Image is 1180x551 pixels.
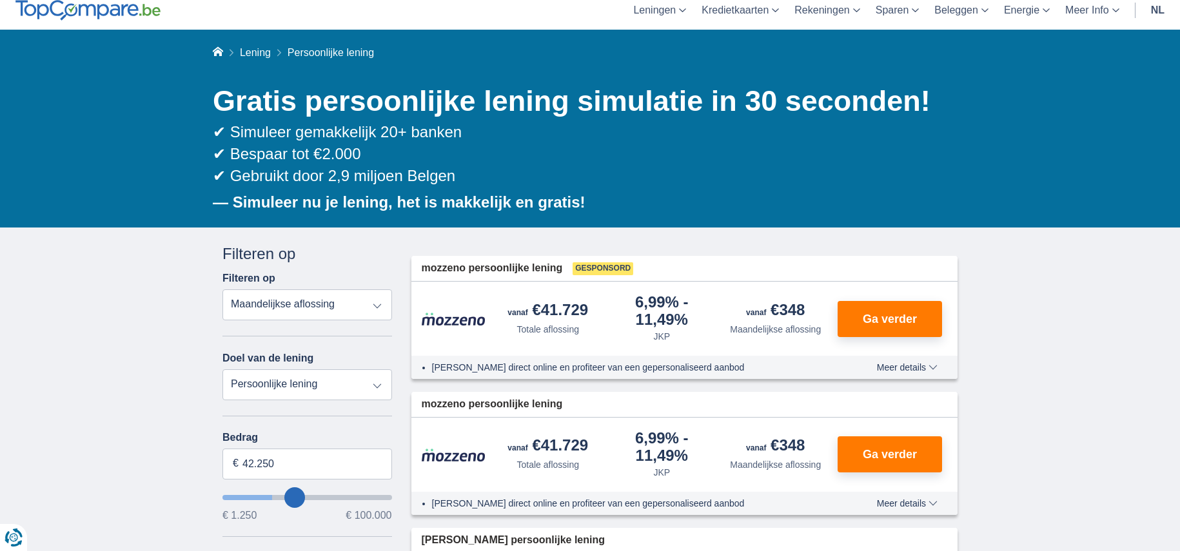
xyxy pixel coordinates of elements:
span: € 1.250 [222,510,257,521]
label: Filteren op [222,273,275,284]
b: — Simuleer nu je lening, het is makkelijk en gratis! [213,193,585,211]
li: [PERSON_NAME] direct online en profiteer van een gepersonaliseerd aanbod [432,497,830,510]
span: € [233,456,239,471]
span: Meer details [877,499,938,508]
div: ✔ Simuleer gemakkelijk 20+ banken ✔ Bespaar tot €2.000 ✔ Gebruikt door 2,9 miljoen Belgen [213,121,958,188]
button: Meer details [867,498,947,508]
div: Filteren op [222,243,392,265]
button: Ga verder [838,436,942,472]
span: mozzeno persoonlijke lening [422,261,563,276]
div: JKP [653,466,670,479]
a: Home [213,47,223,58]
div: €41.729 [507,438,588,456]
span: Ga verder [863,313,917,325]
span: Meer details [877,363,938,372]
div: 6,99% [610,430,714,463]
span: mozzeno persoonlijke lening [422,397,563,412]
li: [PERSON_NAME] direct online en profiteer van een gepersonaliseerd aanbod [432,361,830,374]
span: Persoonlijke lening [288,47,374,58]
div: Maandelijkse aflossing [730,323,821,336]
h1: Gratis persoonlijke lening simulatie in 30 seconden! [213,81,958,121]
span: [PERSON_NAME] persoonlijke lening [422,533,605,548]
div: Maandelijkse aflossing [730,458,821,471]
div: €348 [746,302,805,320]
div: JKP [653,330,670,343]
div: €348 [746,438,805,456]
span: € 100.000 [346,510,391,521]
img: product.pl.alt Mozzeno [422,448,486,462]
div: 6,99% [610,295,714,327]
img: product.pl.alt Mozzeno [422,312,486,326]
input: wantToBorrow [222,495,392,500]
div: €41.729 [507,302,588,320]
span: Ga verder [863,449,917,460]
a: Lening [240,47,271,58]
span: Gesponsord [573,262,633,275]
div: Totale aflossing [516,323,579,336]
label: Doel van de lening [222,353,313,364]
button: Meer details [867,362,947,372]
button: Ga verder [838,301,942,337]
div: Totale aflossing [516,458,579,471]
label: Bedrag [222,432,392,443]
